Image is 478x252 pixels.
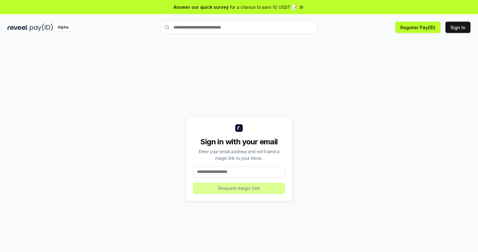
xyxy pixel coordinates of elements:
div: Alpha [54,24,72,31]
span: Answer our quick survey [174,4,229,10]
div: Enter your email address and we’ll send a magic link to your inbox. [193,148,285,161]
img: logo_small [235,124,243,132]
span: for a chance to earn 10 USDT 📝 [230,4,297,10]
img: pay_id [30,24,53,31]
img: reveel_dark [8,24,29,31]
div: Sign in with your email [193,137,285,147]
button: Sign In [445,22,470,33]
button: Register Pay(ID) [395,22,440,33]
